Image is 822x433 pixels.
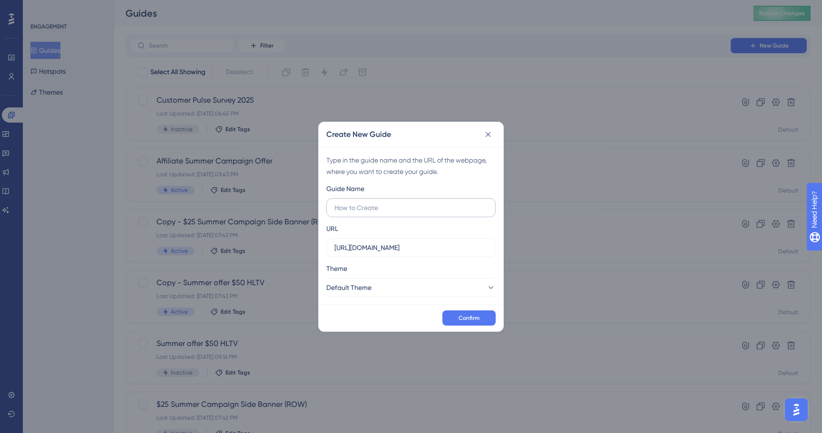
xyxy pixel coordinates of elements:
div: Type in the guide name and the URL of the webpage, where you want to create your guide. [326,154,496,177]
span: Theme [326,263,347,274]
h2: Create New Guide [326,129,391,140]
span: Default Theme [326,282,372,293]
div: Guide Name [326,183,364,194]
span: Need Help? [22,2,59,14]
input: How to Create [334,202,488,213]
span: Confirm [459,314,479,322]
input: https://www.example.com [334,242,488,253]
div: URL [326,223,338,234]
iframe: UserGuiding AI Assistant Launcher [782,395,811,424]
